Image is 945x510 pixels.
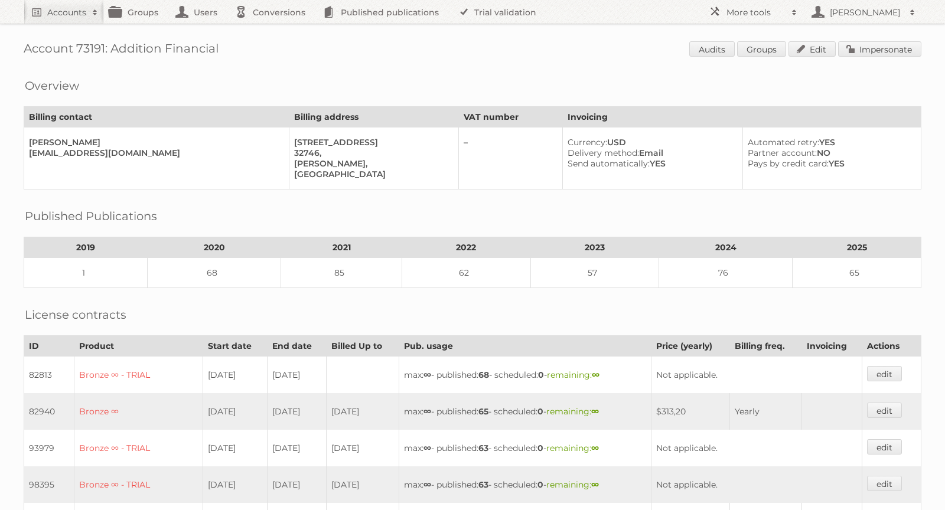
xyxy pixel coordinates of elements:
span: remaining: [546,479,599,490]
span: remaining: [546,443,599,453]
strong: 63 [478,443,488,453]
td: Bronze ∞ - TRIAL [74,430,203,466]
th: Pub. usage [399,336,651,357]
th: 2020 [148,237,281,258]
th: ID [24,336,74,357]
th: 2022 [402,237,531,258]
span: remaining: [547,370,599,380]
strong: ∞ [423,443,431,453]
strong: 0 [538,370,544,380]
strong: 68 [478,370,489,380]
a: edit [867,366,902,381]
td: 62 [402,258,531,288]
div: [STREET_ADDRESS] [294,137,449,148]
div: YES [748,137,911,148]
strong: ∞ [592,370,599,380]
div: YES [748,158,911,169]
td: max: - published: - scheduled: - [399,357,651,394]
td: [DATE] [203,430,268,466]
a: Impersonate [838,41,921,57]
th: 2023 [530,237,659,258]
strong: ∞ [591,406,599,417]
th: Product [74,336,203,357]
strong: 65 [478,406,488,417]
span: Send automatically: [568,158,650,169]
th: Billed Up to [327,336,399,357]
th: 2019 [24,237,148,258]
div: NO [748,148,911,158]
td: Bronze ∞ - TRIAL [74,357,203,394]
td: [DATE] [203,357,268,394]
td: 1 [24,258,148,288]
th: 2025 [793,237,921,258]
td: 82940 [24,393,74,430]
span: Partner account: [748,148,817,158]
a: Edit [788,41,836,57]
span: Delivery method: [568,148,639,158]
strong: 0 [537,479,543,490]
strong: ∞ [423,479,431,490]
td: – [459,127,563,189]
a: edit [867,476,902,491]
td: 93979 [24,430,74,466]
td: [DATE] [267,466,326,503]
td: Not applicable. [651,430,862,466]
span: remaining: [546,406,599,417]
h2: License contracts [25,306,126,323]
div: USD [568,137,733,148]
th: Billing contact [24,107,289,127]
td: [DATE] [267,393,326,430]
div: [PERSON_NAME], [294,158,449,169]
td: max: - published: - scheduled: - [399,393,651,430]
td: [DATE] [267,357,326,394]
td: Bronze ∞ - TRIAL [74,466,203,503]
td: 65 [793,258,921,288]
div: [EMAIL_ADDRESS][DOMAIN_NAME] [29,148,279,158]
strong: 63 [478,479,488,490]
td: 98395 [24,466,74,503]
div: YES [568,158,733,169]
td: [DATE] [203,466,268,503]
td: 76 [659,258,793,288]
div: Email [568,148,733,158]
td: max: - published: - scheduled: - [399,430,651,466]
td: [DATE] [267,430,326,466]
td: 57 [530,258,659,288]
strong: ∞ [423,406,431,417]
td: Not applicable. [651,357,862,394]
td: Bronze ∞ [74,393,203,430]
strong: ∞ [591,479,599,490]
td: max: - published: - scheduled: - [399,466,651,503]
h2: [PERSON_NAME] [827,6,904,18]
h2: Accounts [47,6,86,18]
th: End date [267,336,326,357]
h2: Published Publications [25,207,157,225]
th: Actions [862,336,921,357]
span: Automated retry: [748,137,819,148]
td: [DATE] [327,466,399,503]
th: Price (yearly) [651,336,730,357]
div: [PERSON_NAME] [29,137,279,148]
td: 85 [281,258,402,288]
td: Yearly [730,393,802,430]
th: Billing address [289,107,459,127]
strong: 0 [537,406,543,417]
th: Start date [203,336,268,357]
strong: ∞ [591,443,599,453]
a: edit [867,439,902,455]
span: Pays by credit card: [748,158,829,169]
th: Billing freq. [730,336,802,357]
td: [DATE] [203,393,268,430]
td: Not applicable. [651,466,862,503]
h1: Account 73191: Addition Financial [24,41,921,59]
div: [GEOGRAPHIC_DATA] [294,169,449,179]
td: $313,20 [651,393,730,430]
td: 68 [148,258,281,288]
th: Invoicing [563,107,921,127]
th: Invoicing [802,336,862,357]
a: Audits [689,41,735,57]
th: 2024 [659,237,793,258]
h2: Overview [25,77,79,94]
h2: More tools [726,6,786,18]
th: 2021 [281,237,402,258]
